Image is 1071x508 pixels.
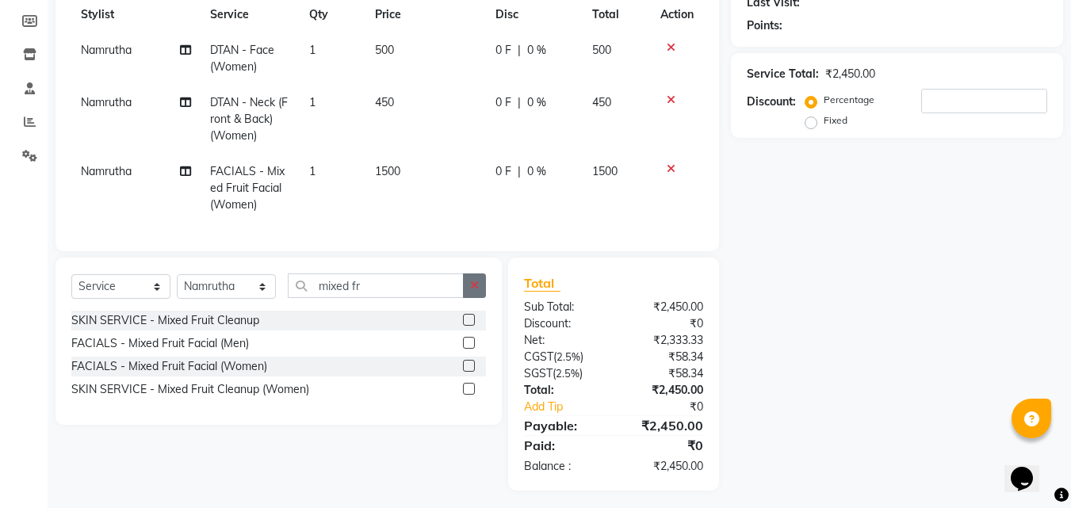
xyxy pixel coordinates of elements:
div: Sub Total: [512,299,614,315]
span: 0 % [527,42,546,59]
div: ₹2,450.00 [614,416,715,435]
span: Namrutha [81,43,132,57]
div: ₹0 [631,399,716,415]
span: | [518,163,521,180]
div: ₹58.34 [614,365,715,382]
span: 0 % [527,94,546,111]
div: Payable: [512,416,614,435]
span: CGST [524,349,553,364]
label: Percentage [824,93,874,107]
div: FACIALS - Mixed Fruit Facial (Men) [71,335,249,352]
div: ₹2,450.00 [614,299,715,315]
div: SKIN SERVICE - Mixed Fruit Cleanup (Women) [71,381,309,398]
div: ₹2,333.33 [614,332,715,349]
span: 1 [309,43,316,57]
input: Search or Scan [288,273,464,298]
div: ₹0 [614,436,715,455]
span: Namrutha [81,95,132,109]
span: 2.5% [557,350,580,363]
span: 0 F [495,163,511,180]
span: 0 % [527,163,546,180]
span: SGST [524,366,553,380]
div: Discount: [747,94,796,110]
span: 1500 [592,164,618,178]
div: Points: [747,17,782,34]
div: ( ) [512,365,614,382]
div: Discount: [512,315,614,332]
iframe: chat widget [1004,445,1055,492]
div: Service Total: [747,66,819,82]
div: Total: [512,382,614,399]
span: 500 [592,43,611,57]
div: Net: [512,332,614,349]
div: ₹58.34 [614,349,715,365]
div: FACIALS - Mixed Fruit Facial (Women) [71,358,267,375]
span: 0 F [495,94,511,111]
span: Total [524,275,560,292]
span: 450 [375,95,394,109]
span: | [518,94,521,111]
span: Namrutha [81,164,132,178]
span: 450 [592,95,611,109]
span: DTAN - Face (Women) [210,43,274,74]
div: ₹2,450.00 [825,66,875,82]
div: Balance : [512,458,614,475]
a: Add Tip [512,399,630,415]
span: 1 [309,164,316,178]
span: 1500 [375,164,400,178]
div: ₹0 [614,315,715,332]
div: ₹2,450.00 [614,458,715,475]
span: 0 F [495,42,511,59]
span: DTAN - Neck (Front & Back) (Women) [210,95,288,143]
div: Paid: [512,436,614,455]
span: | [518,42,521,59]
label: Fixed [824,113,847,128]
span: 1 [309,95,316,109]
span: 500 [375,43,394,57]
span: 2.5% [556,367,579,380]
div: SKIN SERVICE - Mixed Fruit Cleanup [71,312,259,329]
span: FACIALS - Mixed Fruit Facial (Women) [210,164,285,212]
div: ₹2,450.00 [614,382,715,399]
div: ( ) [512,349,614,365]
